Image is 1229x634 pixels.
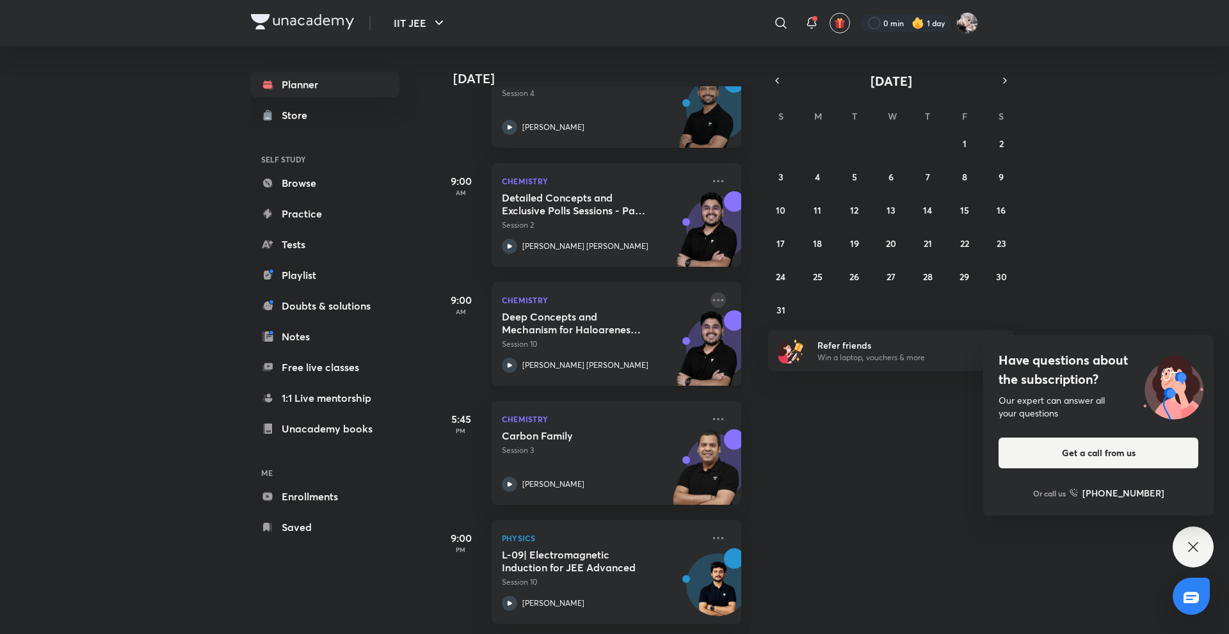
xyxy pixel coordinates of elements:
[778,338,804,363] img: referral
[502,548,661,574] h5: L-09| Electromagnetic Induction for JEE Advanced
[852,171,857,183] abbr: August 5, 2025
[435,411,486,427] h5: 5:45
[251,354,399,380] a: Free live classes
[251,201,399,226] a: Practice
[954,233,975,253] button: August 22, 2025
[954,266,975,287] button: August 29, 2025
[771,200,791,220] button: August 10, 2025
[871,72,912,90] span: [DATE]
[917,233,938,253] button: August 21, 2025
[999,171,1004,183] abbr: August 9, 2025
[881,166,901,187] button: August 6, 2025
[960,237,969,250] abbr: August 22, 2025
[814,110,822,122] abbr: Monday
[282,107,315,123] div: Store
[251,14,354,33] a: Company Logo
[807,166,828,187] button: August 4, 2025
[917,266,938,287] button: August 28, 2025
[850,204,858,216] abbr: August 12, 2025
[776,304,785,316] abbr: August 31, 2025
[786,72,996,90] button: [DATE]
[435,189,486,196] p: AM
[963,138,967,150] abbr: August 1, 2025
[814,204,821,216] abbr: August 11, 2025
[844,233,865,253] button: August 19, 2025
[251,416,399,441] a: Unacademy books
[888,110,897,122] abbr: Wednesday
[522,122,584,133] p: [PERSON_NAME]
[671,72,741,161] img: unacademy
[996,271,1007,283] abbr: August 30, 2025
[887,204,896,216] abbr: August 13, 2025
[991,166,1011,187] button: August 9, 2025
[771,233,791,253] button: August 17, 2025
[502,429,661,442] h5: Carbon Family
[502,411,703,427] p: Chemistry
[502,576,703,588] p: Session 10
[923,271,933,283] abbr: August 28, 2025
[251,148,399,170] h6: SELF STUDY
[850,237,859,250] abbr: August 19, 2025
[844,200,865,220] button: August 12, 2025
[771,166,791,187] button: August 3, 2025
[962,110,967,122] abbr: Friday
[435,546,486,553] p: PM
[1033,487,1066,499] p: Or call us
[522,479,584,490] p: [PERSON_NAME]
[1133,351,1214,420] img: ttu_illustration_new.svg
[251,102,399,128] a: Store
[502,191,661,217] h5: Detailed Concepts and Exclusive Polls Sessions - Part 2
[817,352,975,363] p: Win a laptop, vouchers & more
[813,237,822,250] abbr: August 18, 2025
[917,166,938,187] button: August 7, 2025
[917,200,938,220] button: August 14, 2025
[435,530,486,546] h5: 9:00
[522,598,584,609] p: [PERSON_NAME]
[991,133,1011,154] button: August 2, 2025
[881,200,901,220] button: August 13, 2025
[1070,486,1164,500] a: [PHONE_NUMBER]
[251,14,354,29] img: Company Logo
[834,17,846,29] img: avatar
[671,310,741,399] img: unacademy
[817,338,975,352] h6: Refer friends
[771,266,791,287] button: August 24, 2025
[251,72,399,97] a: Planner
[807,233,828,253] button: August 18, 2025
[960,271,969,283] abbr: August 29, 2025
[886,237,896,250] abbr: August 20, 2025
[453,71,754,86] h4: [DATE]
[502,173,703,189] p: Chemistry
[999,394,1198,420] div: Our expert can answer all your questions
[888,171,894,183] abbr: August 6, 2025
[687,560,748,622] img: Avatar
[881,266,901,287] button: August 27, 2025
[923,204,932,216] abbr: August 14, 2025
[502,530,703,546] p: Physics
[386,10,454,36] button: IIT JEE
[435,308,486,315] p: AM
[1082,486,1164,500] h6: [PHONE_NUMBER]
[962,171,967,183] abbr: August 8, 2025
[830,13,850,33] button: avatar
[991,233,1011,253] button: August 23, 2025
[997,237,1006,250] abbr: August 23, 2025
[924,237,932,250] abbr: August 21, 2025
[771,299,791,320] button: August 31, 2025
[671,191,741,280] img: unacademy
[522,360,648,371] p: [PERSON_NAME] [PERSON_NAME]
[999,351,1198,389] h4: Have questions about the subscription?
[925,110,930,122] abbr: Thursday
[815,171,820,183] abbr: August 4, 2025
[954,166,975,187] button: August 8, 2025
[776,204,785,216] abbr: August 10, 2025
[251,484,399,509] a: Enrollments
[881,233,901,253] button: August 20, 2025
[844,166,865,187] button: August 5, 2025
[778,110,783,122] abbr: Sunday
[251,324,399,349] a: Notes
[956,12,978,34] img: Navin Raj
[852,110,857,122] abbr: Tuesday
[502,292,703,308] p: Chemistry
[502,445,703,456] p: Session 3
